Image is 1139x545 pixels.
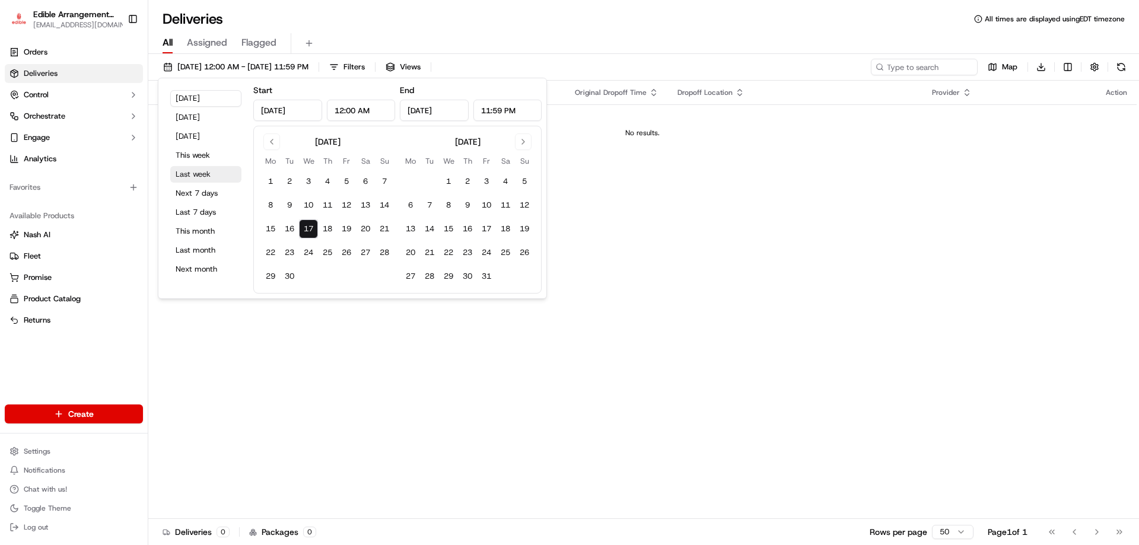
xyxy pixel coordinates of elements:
[5,178,143,197] div: Favorites
[261,243,280,262] button: 22
[263,133,280,150] button: Go to previous month
[496,219,515,238] button: 18
[7,167,96,189] a: 📗Knowledge Base
[299,155,318,167] th: Wednesday
[5,268,143,287] button: Promise
[5,128,143,147] button: Engage
[439,219,458,238] button: 15
[401,196,420,215] button: 6
[24,272,52,283] span: Promise
[420,243,439,262] button: 21
[932,88,960,97] span: Provider
[261,155,280,167] th: Monday
[401,267,420,286] button: 27
[280,243,299,262] button: 23
[5,289,143,308] button: Product Catalog
[401,155,420,167] th: Monday
[1113,59,1130,75] button: Refresh
[982,59,1023,75] button: Map
[5,107,143,126] button: Orchestrate
[871,59,978,75] input: Type to search
[356,155,375,167] th: Saturday
[170,261,241,278] button: Next month
[5,206,143,225] div: Available Products
[420,219,439,238] button: 14
[337,155,356,167] th: Friday
[280,155,299,167] th: Tuesday
[458,219,477,238] button: 16
[356,172,375,191] button: 6
[153,128,1132,138] div: No results.
[337,172,356,191] button: 5
[24,485,67,494] span: Chat with us!
[496,155,515,167] th: Saturday
[202,117,216,131] button: Start new chat
[163,526,230,538] div: Deliveries
[375,219,394,238] button: 21
[439,267,458,286] button: 29
[261,267,280,286] button: 29
[24,447,50,456] span: Settings
[12,173,21,183] div: 📗
[477,243,496,262] button: 24
[24,503,71,513] span: Toggle Theme
[280,196,299,215] button: 9
[400,62,421,72] span: Views
[5,64,143,83] a: Deliveries
[112,172,190,184] span: API Documentation
[677,88,733,97] span: Dropoff Location
[400,100,469,121] input: Date
[375,155,394,167] th: Sunday
[9,230,138,240] a: Nash AI
[299,219,318,238] button: 17
[118,201,144,210] span: Pylon
[84,200,144,210] a: Powered byPylon
[315,136,341,148] div: [DATE]
[261,196,280,215] button: 8
[163,9,223,28] h1: Deliveries
[420,196,439,215] button: 7
[1106,88,1127,97] div: Action
[24,522,48,532] span: Log out
[5,149,143,168] a: Analytics
[5,519,143,536] button: Log out
[170,185,241,202] button: Next 7 days
[337,243,356,262] button: 26
[515,172,534,191] button: 5
[5,43,143,62] a: Orders
[299,196,318,215] button: 10
[24,47,47,58] span: Orders
[24,154,56,164] span: Analytics
[96,167,195,189] a: 💻API Documentation
[380,59,426,75] button: Views
[477,219,496,238] button: 17
[24,111,65,122] span: Orchestrate
[170,147,241,164] button: This week
[24,132,50,143] span: Engage
[249,526,316,538] div: Packages
[439,243,458,262] button: 22
[375,243,394,262] button: 28
[217,527,230,537] div: 0
[33,8,117,20] span: Edible Arrangements - [GEOGRAPHIC_DATA], [GEOGRAPHIC_DATA]
[356,243,375,262] button: 27
[473,100,542,121] input: Time
[170,242,241,259] button: Last month
[439,196,458,215] button: 8
[496,243,515,262] button: 25
[318,196,337,215] button: 11
[458,196,477,215] button: 9
[439,155,458,167] th: Wednesday
[337,219,356,238] button: 19
[303,527,316,537] div: 0
[299,172,318,191] button: 3
[337,196,356,215] button: 12
[327,100,396,121] input: Time
[1002,62,1017,72] span: Map
[9,315,138,326] a: Returns
[5,481,143,498] button: Chat with us!
[356,196,375,215] button: 13
[5,311,143,330] button: Returns
[170,166,241,183] button: Last week
[375,172,394,191] button: 7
